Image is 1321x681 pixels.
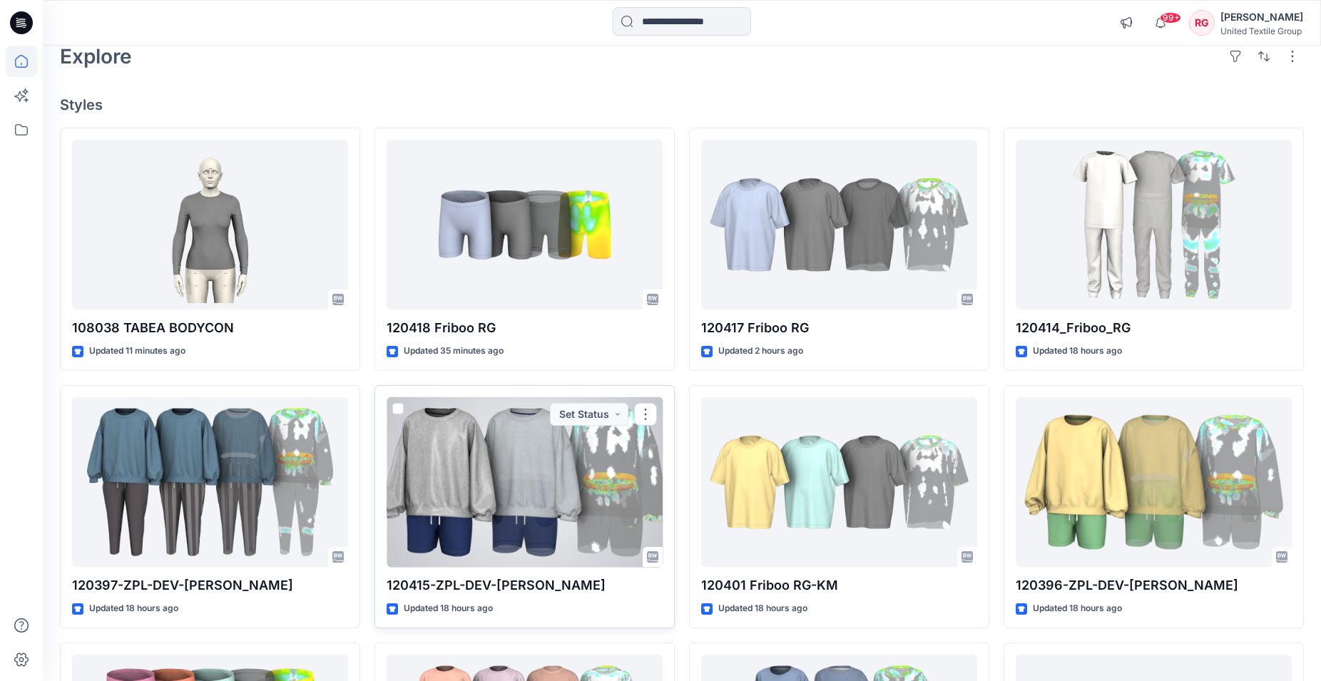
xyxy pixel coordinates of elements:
div: United Textile Group [1220,26,1303,36]
a: 120396-ZPL-DEV-RG-JB [1016,397,1292,568]
p: Updated 18 hours ago [1033,344,1122,359]
a: 120401 Friboo RG-KM [701,397,977,568]
p: 108038 TABEA BODYCON [72,318,348,338]
p: 120396-ZPL-DEV-[PERSON_NAME] [1016,575,1292,595]
a: 120415-ZPL-DEV-RG-JB [387,397,663,568]
p: 120397-ZPL-DEV-[PERSON_NAME] [72,575,348,595]
a: 120417 Friboo RG [701,140,977,310]
div: [PERSON_NAME] [1220,9,1303,26]
span: 99+ [1160,12,1181,24]
p: Updated 18 hours ago [1033,601,1122,616]
p: Updated 11 minutes ago [89,344,185,359]
p: 120418 Friboo RG [387,318,663,338]
p: Updated 35 minutes ago [404,344,504,359]
p: 120417 Friboo RG [701,318,977,338]
p: 120415-ZPL-DEV-[PERSON_NAME] [387,575,663,595]
p: Updated 18 hours ago [89,601,178,616]
h4: Styles [60,96,1304,113]
a: 120414_Friboo_RG [1016,140,1292,310]
p: Updated 18 hours ago [718,601,807,616]
a: 108038 TABEA BODYCON [72,140,348,310]
p: 120414_Friboo_RG [1016,318,1292,338]
a: 120397-ZPL-DEV-RG-JB [72,397,348,568]
p: Updated 2 hours ago [718,344,803,359]
p: 120401 Friboo RG-KM [701,575,977,595]
div: RG [1189,10,1215,36]
p: Updated 18 hours ago [404,601,493,616]
h2: Explore [60,45,132,68]
a: 120418 Friboo RG [387,140,663,310]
